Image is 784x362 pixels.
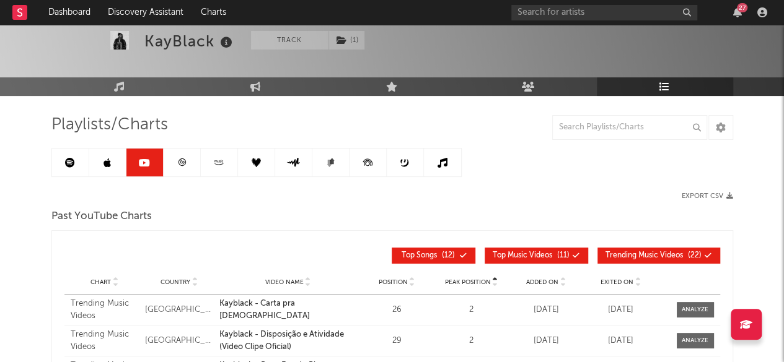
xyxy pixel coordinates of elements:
button: Trending Music Videos(22) [597,248,720,264]
a: Kayblack - Disposição e Atividade (Video Clipe Oficial) [219,329,356,353]
button: Top Music Videos(11) [485,248,588,264]
a: Kayblack - Carta pra [DEMOGRAPHIC_DATA] [219,298,356,322]
div: 2 [437,304,505,316]
span: Exited On [601,278,633,286]
span: Position [379,278,408,286]
button: 27 [733,7,742,17]
div: 29 [363,335,431,347]
div: [DATE] [586,304,654,316]
span: ( 1 ) [328,31,365,50]
span: Chart [90,278,111,286]
span: Past YouTube Charts [51,209,152,224]
input: Search Playlists/Charts [552,115,707,140]
button: Track [251,31,328,50]
span: ( 11 ) [493,252,570,259]
span: ( 12 ) [400,252,457,259]
div: [GEOGRAPHIC_DATA] [145,335,213,347]
div: Trending Music Videos [71,298,139,322]
span: Playlists/Charts [51,118,168,132]
div: Trending Music Videos [71,329,139,353]
input: Search for artists [511,5,697,20]
span: Country [161,278,190,286]
div: 27 [737,3,747,12]
div: 26 [363,304,431,316]
span: ( 22 ) [606,252,702,259]
button: Top Songs(12) [392,248,475,264]
div: KayBlack [144,31,236,51]
div: [DATE] [512,335,580,347]
button: (1) [329,31,364,50]
span: Peak Position [445,278,491,286]
span: Added On [526,278,558,286]
span: Video Name [265,278,304,286]
div: [DATE] [586,335,654,347]
div: [DATE] [512,304,580,316]
span: Top Songs [402,252,437,259]
button: Export CSV [682,192,733,200]
span: Trending Music Videos [606,252,683,259]
span: Top Music Videos [493,252,552,259]
div: 2 [437,335,505,347]
div: [GEOGRAPHIC_DATA] [145,304,213,316]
